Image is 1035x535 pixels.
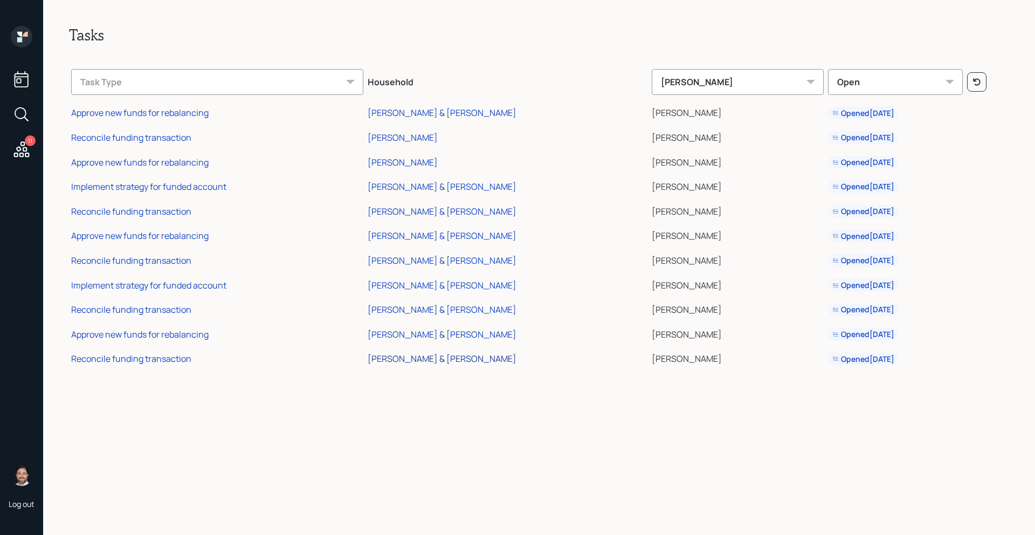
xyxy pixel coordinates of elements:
div: Implement strategy for funded account [71,279,226,291]
div: Approve new funds for rebalancing [71,107,209,119]
div: [PERSON_NAME] & [PERSON_NAME] [368,255,516,266]
div: [PERSON_NAME] & [PERSON_NAME] [368,328,516,340]
div: Opened [DATE] [832,255,894,266]
td: [PERSON_NAME] [650,222,826,247]
div: Opened [DATE] [832,304,894,315]
div: [PERSON_NAME] & [PERSON_NAME] [368,181,516,193]
div: [PERSON_NAME] [368,156,438,168]
div: Reconcile funding transaction [71,353,191,365]
td: [PERSON_NAME] [650,124,826,148]
div: [PERSON_NAME] & [PERSON_NAME] [368,107,516,119]
div: [PERSON_NAME] [368,132,438,143]
div: Approve new funds for rebalancing [71,156,209,168]
div: Task Type [71,69,363,95]
img: michael-russo-headshot.png [11,464,32,486]
td: [PERSON_NAME] [650,246,826,271]
div: Opened [DATE] [832,280,894,291]
td: [PERSON_NAME] [650,99,826,124]
div: Opened [DATE] [832,354,894,365]
div: [PERSON_NAME] & [PERSON_NAME] [368,353,516,365]
div: Reconcile funding transaction [71,132,191,143]
div: Opened [DATE] [832,231,894,242]
div: Open [828,69,963,95]
div: Opened [DATE] [832,329,894,340]
td: [PERSON_NAME] [650,271,826,296]
div: Opened [DATE] [832,132,894,143]
div: [PERSON_NAME] & [PERSON_NAME] [368,205,516,217]
div: [PERSON_NAME] [652,69,824,95]
div: Reconcile funding transaction [71,304,191,315]
td: [PERSON_NAME] [650,320,826,345]
div: Opened [DATE] [832,206,894,217]
div: [PERSON_NAME] & [PERSON_NAME] [368,230,516,242]
div: 11 [25,135,36,146]
div: Approve new funds for rebalancing [71,230,209,242]
div: Approve new funds for rebalancing [71,328,209,340]
div: Reconcile funding transaction [71,205,191,217]
td: [PERSON_NAME] [650,148,826,173]
div: Opened [DATE] [832,108,894,119]
td: [PERSON_NAME] [650,197,826,222]
h2: Tasks [69,26,1009,44]
td: [PERSON_NAME] [650,173,826,197]
div: [PERSON_NAME] & [PERSON_NAME] [368,304,516,315]
div: Opened [DATE] [832,181,894,192]
td: [PERSON_NAME] [650,345,826,370]
th: Household [365,61,650,99]
div: Opened [DATE] [832,157,894,168]
div: Implement strategy for funded account [71,181,226,193]
div: Reconcile funding transaction [71,255,191,266]
td: [PERSON_NAME] [650,296,826,320]
div: Log out [9,499,34,509]
div: [PERSON_NAME] & [PERSON_NAME] [368,279,516,291]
